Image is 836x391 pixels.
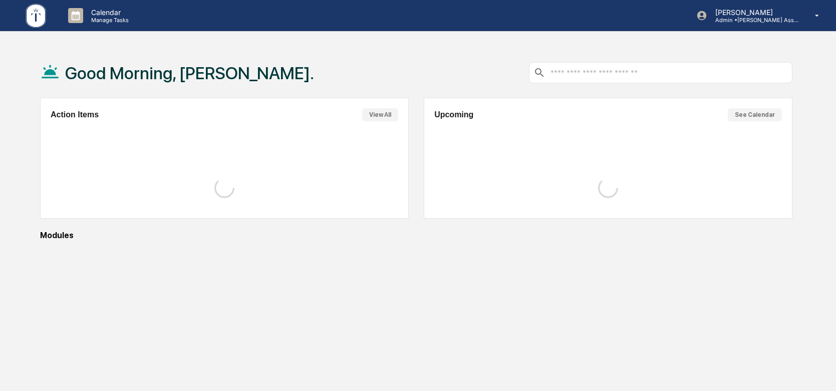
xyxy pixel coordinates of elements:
img: logo [24,2,48,30]
p: Admin • [PERSON_NAME] Asset Management LLC [707,17,800,24]
h2: Upcoming [434,110,473,119]
p: [PERSON_NAME] [707,8,800,17]
p: Calendar [83,8,134,17]
button: See Calendar [728,108,782,121]
div: Modules [40,231,792,240]
h2: Action Items [51,110,99,119]
button: View All [362,108,398,121]
h1: Good Morning, [PERSON_NAME]. [65,63,314,83]
p: Manage Tasks [83,17,134,24]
